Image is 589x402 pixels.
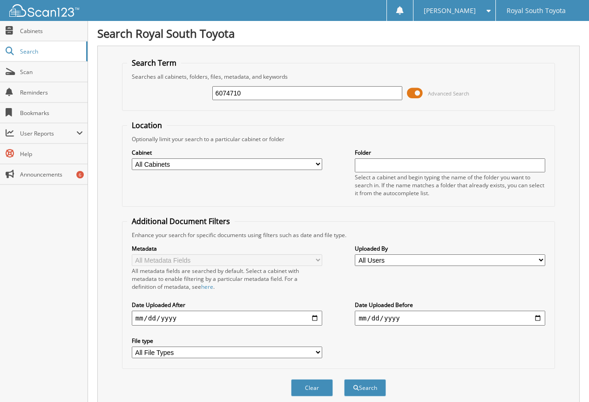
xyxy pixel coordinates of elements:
div: Select a cabinet and begin typing the name of the folder you want to search in. If the name match... [355,173,545,197]
span: Reminders [20,89,83,96]
img: scan123-logo-white.svg [9,4,79,17]
legend: Additional Document Filters [127,216,235,226]
div: 6 [76,171,84,178]
div: All metadata fields are searched by default. Select a cabinet with metadata to enable filtering b... [132,267,322,291]
label: Metadata [132,245,322,252]
span: Announcements [20,170,83,178]
label: File type [132,337,322,345]
div: Optionally limit your search to a particular cabinet or folder [127,135,550,143]
span: Bookmarks [20,109,83,117]
legend: Search Term [127,58,181,68]
span: Cabinets [20,27,83,35]
span: [PERSON_NAME] [424,8,476,14]
legend: Location [127,120,167,130]
span: Advanced Search [428,90,469,97]
div: Enhance your search for specific documents using filters such as date and file type. [127,231,550,239]
span: Search [20,48,81,55]
input: start [132,311,322,326]
a: here [201,283,213,291]
iframe: Chat Widget [542,357,589,402]
input: end [355,311,545,326]
span: User Reports [20,129,76,137]
span: Scan [20,68,83,76]
label: Cabinet [132,149,322,157]
label: Date Uploaded Before [355,301,545,309]
div: Searches all cabinets, folders, files, metadata, and keywords [127,73,550,81]
label: Date Uploaded After [132,301,322,309]
label: Folder [355,149,545,157]
button: Clear [291,379,333,396]
h1: Search Royal South Toyota [97,26,580,41]
span: Help [20,150,83,158]
span: Royal South Toyota [507,8,566,14]
button: Search [344,379,386,396]
label: Uploaded By [355,245,545,252]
